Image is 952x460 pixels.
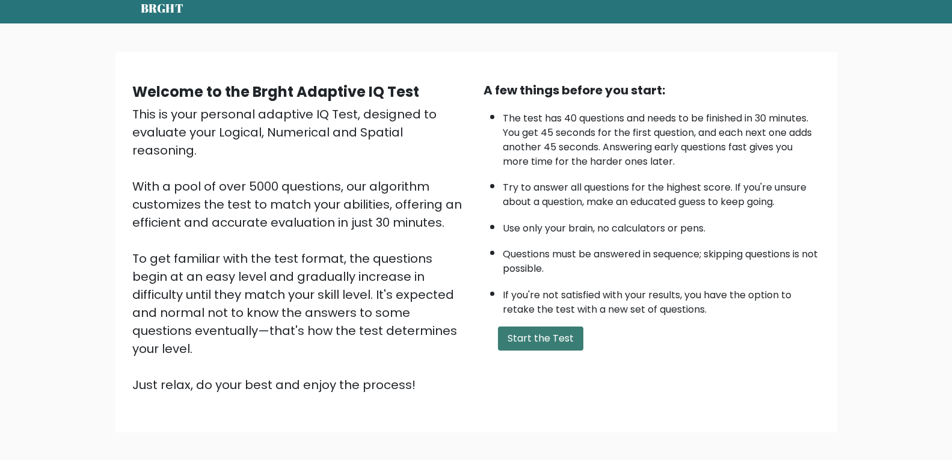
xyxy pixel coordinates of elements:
[498,327,583,351] button: Start the Test
[484,81,820,99] div: A few things before you start:
[503,174,820,209] li: Try to answer all questions for the highest score. If you're unsure about a question, make an edu...
[503,282,820,317] li: If you're not satisfied with your results, you have the option to retake the test with a new set ...
[503,241,820,276] li: Questions must be answered in sequence; skipping questions is not possible.
[503,105,820,169] li: The test has 40 questions and needs to be finished in 30 minutes. You get 45 seconds for the firs...
[132,105,469,394] div: This is your personal adaptive IQ Test, designed to evaluate your Logical, Numerical and Spatial ...
[503,215,820,236] li: Use only your brain, no calculators or pens.
[141,1,184,16] h5: BRGHT
[132,82,419,102] b: Welcome to the Brght Adaptive IQ Test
